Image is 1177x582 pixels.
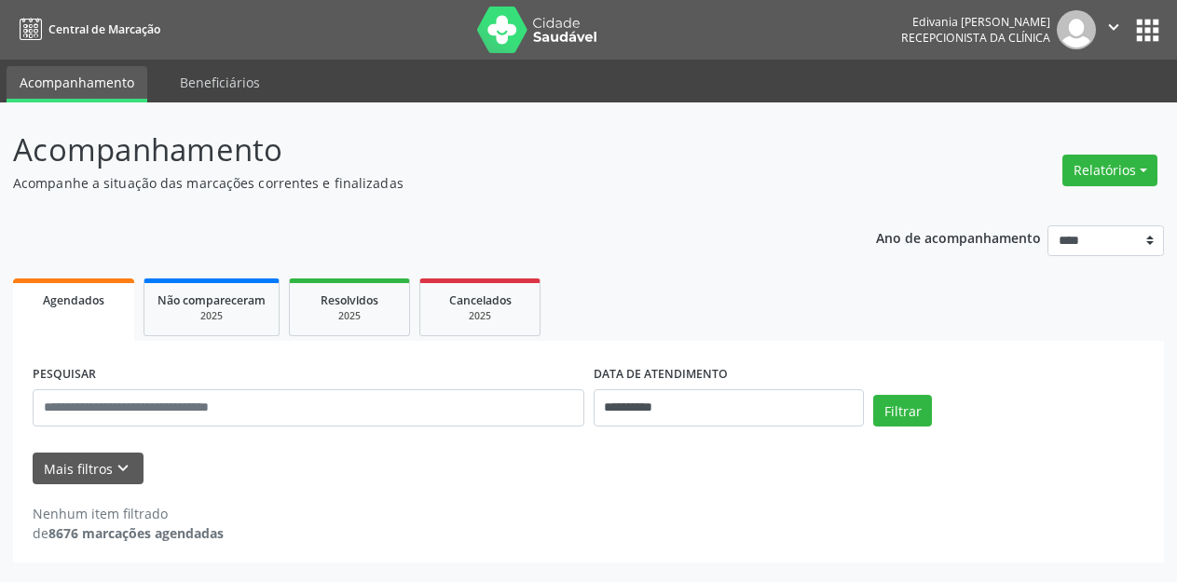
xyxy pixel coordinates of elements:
[33,360,96,389] label: PESQUISAR
[449,292,512,308] span: Cancelados
[303,309,396,323] div: 2025
[7,66,147,102] a: Acompanhamento
[13,173,819,193] p: Acompanhe a situação das marcações correntes e finalizadas
[157,292,266,308] span: Não compareceram
[33,504,224,523] div: Nenhum item filtrado
[167,66,273,99] a: Beneficiários
[901,14,1050,30] div: Edivania [PERSON_NAME]
[33,523,224,543] div: de
[1131,14,1164,47] button: apps
[33,453,144,485] button: Mais filtroskeyboard_arrow_down
[321,292,378,308] span: Resolvidos
[1103,17,1124,37] i: 
[113,458,133,479] i: keyboard_arrow_down
[13,14,160,45] a: Central de Marcação
[157,309,266,323] div: 2025
[594,360,728,389] label: DATA DE ATENDIMENTO
[43,292,104,308] span: Agendados
[433,309,527,323] div: 2025
[1057,10,1096,49] img: img
[13,127,819,173] p: Acompanhamento
[901,30,1050,46] span: Recepcionista da clínica
[873,395,932,426] button: Filtrar
[48,21,160,37] span: Central de Marcação
[1062,155,1157,186] button: Relatórios
[1096,10,1131,49] button: 
[48,524,224,542] strong: 8676 marcações agendadas
[876,225,1041,249] p: Ano de acompanhamento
